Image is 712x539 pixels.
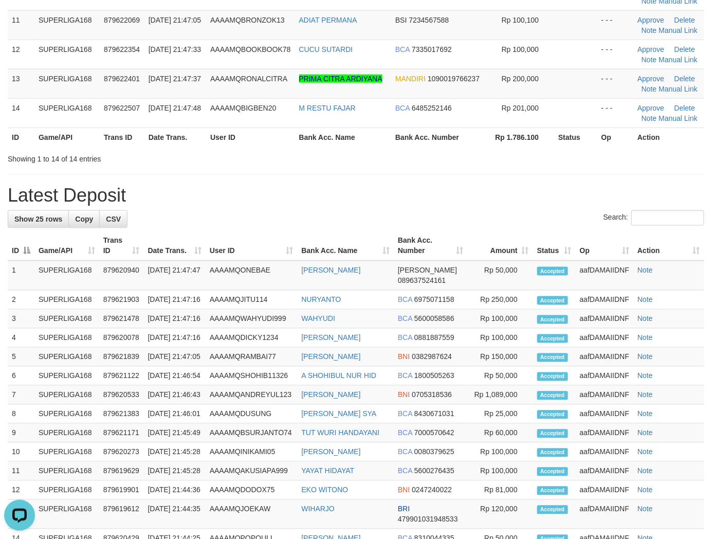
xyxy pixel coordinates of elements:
[467,291,533,310] td: Rp 250,000
[34,443,99,462] td: SUPERLIGA168
[144,231,206,261] th: Date Trans.: activate to sort column ascending
[576,424,633,443] td: aafDAMAIIDNF
[537,391,568,400] span: Accepted
[8,231,34,261] th: ID: activate to sort column descending
[206,348,298,367] td: AAAAMQRAMBAI77
[502,16,539,24] span: Rp 100,100
[467,481,533,500] td: Rp 81,000
[34,310,99,329] td: SUPERLIGA168
[144,310,206,329] td: [DATE] 21:47:16
[104,75,140,83] span: 879622401
[414,372,454,380] span: Copy 1800505263 to clipboard
[8,128,34,147] th: ID
[34,462,99,481] td: SUPERLIGA168
[301,467,354,475] a: YAYAT HIDAYAT
[637,75,664,83] a: Approve
[34,386,99,405] td: SUPERLIGA168
[576,500,633,529] td: aafDAMAIIDNF
[8,150,289,164] div: Showing 1 to 14 of 14 entries
[537,410,568,419] span: Accepted
[144,291,206,310] td: [DATE] 21:47:16
[642,56,657,64] a: Note
[398,467,412,475] span: BCA
[391,128,490,147] th: Bank Acc. Number
[467,386,533,405] td: Rp 1,089,000
[8,348,34,367] td: 5
[398,391,410,399] span: BNI
[428,75,480,83] span: Copy 1090019766237 to clipboard
[99,210,127,228] a: CSV
[597,10,633,40] td: - - -
[99,291,144,310] td: 879621903
[8,462,34,481] td: 11
[637,486,653,494] a: Note
[395,45,410,53] span: BCA
[99,481,144,500] td: 879619901
[299,75,382,83] a: PRIMA CITRA ARDIYANA
[576,481,633,500] td: aafDAMAIIDNF
[414,315,454,323] span: Copy 5600058586 to clipboard
[144,424,206,443] td: [DATE] 21:45:49
[206,424,298,443] td: AAAAMQBSURJANTO74
[206,261,298,291] td: AAAAMQONEBAE
[576,329,633,348] td: aafDAMAIIDNF
[99,462,144,481] td: 879619629
[467,310,533,329] td: Rp 100,000
[99,367,144,386] td: 879621122
[537,372,568,381] span: Accepted
[409,16,449,24] span: Copy 7234567588 to clipboard
[398,315,412,323] span: BCA
[144,500,206,529] td: [DATE] 21:44:35
[467,367,533,386] td: Rp 50,000
[537,315,568,324] span: Accepted
[414,410,454,418] span: Copy 8430671031 to clipboard
[8,210,69,228] a: Show 25 rows
[537,468,568,476] span: Accepted
[467,424,533,443] td: Rp 60,000
[8,405,34,424] td: 8
[502,45,539,53] span: Rp 100,000
[467,231,533,261] th: Amount: activate to sort column ascending
[8,185,704,206] h1: Latest Deposit
[597,69,633,98] td: - - -
[301,315,335,323] a: WAHYUDI
[637,410,653,418] a: Note
[144,261,206,291] td: [DATE] 21:47:47
[637,296,653,304] a: Note
[398,505,410,513] span: BRI
[104,16,140,24] span: 879622069
[537,353,568,362] span: Accepted
[99,348,144,367] td: 879621839
[34,98,100,128] td: SUPERLIGA168
[144,462,206,481] td: [DATE] 21:45:28
[206,367,298,386] td: AAAAMQSHOHIB11326
[210,16,285,24] span: AAAAMQBRONZOK13
[398,448,412,456] span: BCA
[414,429,454,437] span: Copy 7000570642 to clipboard
[4,4,35,35] button: Open LiveChat chat widget
[637,391,653,399] a: Note
[99,386,144,405] td: 879620533
[637,429,653,437] a: Note
[576,462,633,481] td: aafDAMAIIDNF
[659,56,698,64] a: Manual Link
[149,104,201,112] span: [DATE] 21:47:48
[301,486,348,494] a: EKO WITONO
[467,405,533,424] td: Rp 25,000
[100,128,144,147] th: Trans ID
[674,45,695,53] a: Delete
[301,505,335,513] a: WIHARJO
[533,231,576,261] th: Status: activate to sort column ascending
[144,128,206,147] th: Date Trans.
[34,424,99,443] td: SUPERLIGA168
[99,424,144,443] td: 879621171
[467,348,533,367] td: Rp 150,000
[467,443,533,462] td: Rp 100,000
[576,386,633,405] td: aafDAMAIIDNF
[467,500,533,529] td: Rp 120,000
[301,410,376,418] a: [PERSON_NAME] SYA
[490,128,554,147] th: Rp 1.786.100
[637,353,653,361] a: Note
[8,443,34,462] td: 10
[412,391,452,399] span: Copy 0705318536 to clipboard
